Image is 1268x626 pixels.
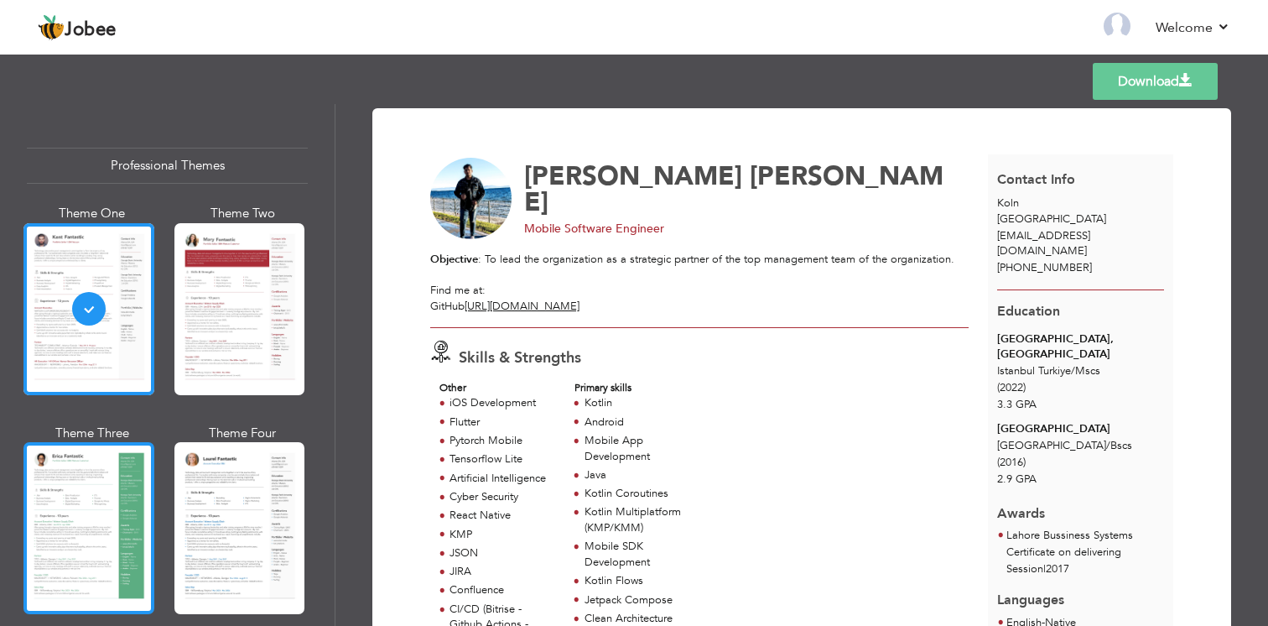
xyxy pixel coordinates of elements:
span: (2022) [997,380,1026,395]
div: Android [585,415,690,430]
div: Mobile SDK Development [585,539,690,570]
img: Profile Img [1104,13,1130,39]
span: Awards [997,492,1045,524]
strong: Objective [430,252,478,267]
div: Java [585,467,690,483]
span: Languages [997,578,1064,610]
span: Education [997,302,1060,321]
div: Mobile App Development [585,433,690,464]
span: Lahore Bussiness Systems [1006,528,1133,543]
div: iOS Development [450,395,555,411]
span: Jobee [65,21,117,39]
div: JSON [450,545,555,561]
div: Professional Themes [27,148,308,184]
div: JIRA [450,564,555,580]
span: [PERSON_NAME] [524,159,943,220]
div: Theme Two [178,205,309,222]
div: Theme Four [178,425,309,442]
img: jobee.io [38,14,65,41]
div: Kotlin Multiplatform (KMP/KMM) [585,504,690,535]
span: Koln [997,196,1019,211]
span: / [1106,438,1110,453]
div: Theme One [27,205,158,222]
a: Welcome [1156,18,1230,38]
span: [GEOGRAPHIC_DATA] Bscs [997,438,1132,453]
div: Tensorflow Lite [450,451,555,467]
span: / [1071,363,1075,378]
div: Primary skills [574,381,690,395]
div: Theme Three [27,425,158,442]
span: Certificate on delivering Session [1006,545,1121,576]
div: Cyber Security [450,489,555,505]
span: (2016) [997,455,1026,470]
img: No image [430,158,512,240]
a: Jobee [38,14,117,41]
span: 3.3 GPA [997,397,1037,412]
div: [GEOGRAPHIC_DATA] [997,421,1164,437]
div: Kotlin Flows [585,573,690,589]
span: 2.9 GPA [997,472,1037,487]
span: Contact Info [997,170,1075,189]
a: Download [1093,63,1218,100]
div: Pytorch Mobile [450,433,555,449]
div: : To lead the organization as a strategic partner of the top management team of the organization.... [430,252,969,314]
div: Artificial Intelligence [450,471,555,487]
div: Other [439,381,555,395]
span: Mobile Software Engineer [524,221,664,237]
span: [PHONE_NUMBER] [997,260,1092,275]
div: [GEOGRAPHIC_DATA], [GEOGRAPHIC_DATA] [997,331,1164,363]
span: [PERSON_NAME] [524,159,742,194]
div: Kotlin [585,395,690,411]
div: Flutter [450,415,555,430]
span: [GEOGRAPHIC_DATA] [997,211,1106,227]
div: Jetpack Compose [585,592,690,608]
span: | [1043,561,1046,576]
u: [URL][DOMAIN_NAME] [465,299,579,314]
div: React Native [450,508,555,524]
div: Kotlin Coroutines [585,486,690,502]
span: [EMAIL_ADDRESS][DOMAIN_NAME] [997,228,1090,259]
div: Confluence [450,582,555,598]
span: 2017 [1046,561,1069,576]
div: KMP [450,527,555,543]
span: Skills & Strengths [459,347,581,368]
span: Istanbul Turkiye Mscs [997,363,1100,378]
